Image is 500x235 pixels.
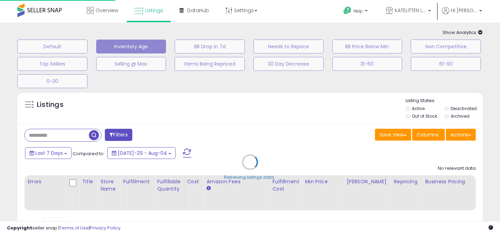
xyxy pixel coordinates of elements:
button: 61-90 [411,57,481,71]
button: BB Drop in 7d [175,40,245,53]
button: Non Competitive [411,40,481,53]
button: 0-30 [17,74,87,88]
button: BB Price Below Min [332,40,402,53]
span: Show Analytics [443,29,483,36]
button: Default [17,40,87,53]
button: Top Sellers [17,57,87,71]
button: Needs to Reprice [253,40,324,53]
strong: Copyright [7,225,32,231]
span: KATELITTEN LLC [395,7,426,14]
button: 30 Day Decrease [253,57,324,71]
span: DataHub [187,7,209,14]
button: 31-60 [332,57,402,71]
span: Help [353,8,363,14]
div: seller snap | | [7,225,120,232]
div: Retrieving listings data.. [224,174,276,181]
button: Selling @ Max [96,57,166,71]
span: Listings [145,7,163,14]
span: Hi [PERSON_NAME] [451,7,477,14]
a: Help [338,1,375,23]
button: Items Being Repriced [175,57,245,71]
span: Overview [95,7,118,14]
i: Get Help [343,6,352,15]
button: Inventory Age [96,40,166,53]
a: Hi [PERSON_NAME] [442,7,482,23]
